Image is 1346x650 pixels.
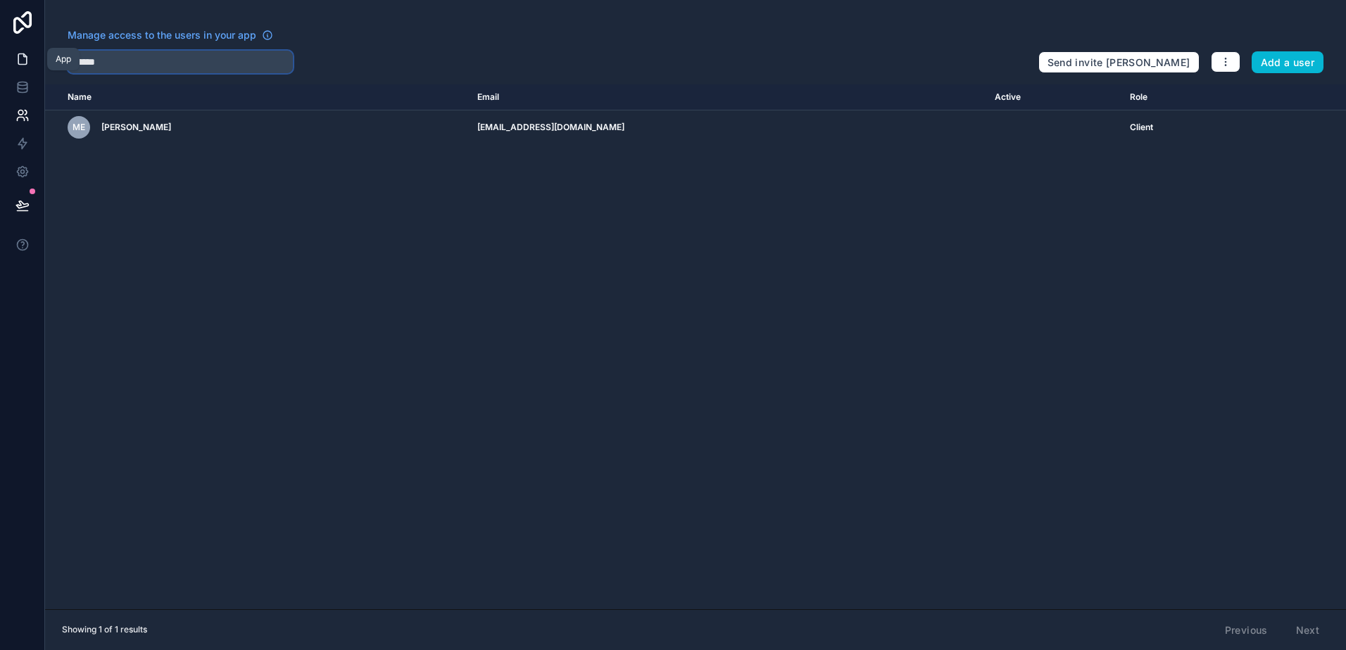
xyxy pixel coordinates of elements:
[469,84,986,110] th: Email
[469,110,986,145] td: [EMAIL_ADDRESS][DOMAIN_NAME]
[45,84,1346,609] div: scrollable content
[45,84,469,110] th: Name
[101,122,171,133] span: [PERSON_NAME]
[1038,51,1200,74] button: Send invite [PERSON_NAME]
[68,28,256,42] span: Manage access to the users in your app
[68,28,273,42] a: Manage access to the users in your app
[1130,122,1153,133] span: Client
[56,53,71,65] div: App
[986,84,1121,110] th: Active
[62,624,147,635] span: Showing 1 of 1 results
[73,122,85,133] span: ME
[1252,51,1324,74] button: Add a user
[1121,84,1248,110] th: Role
